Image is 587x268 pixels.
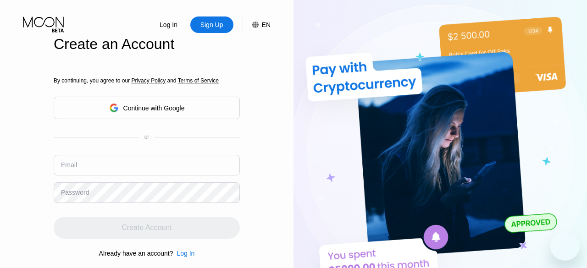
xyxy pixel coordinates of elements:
span: Terms of Service [178,77,219,84]
div: Create an Account [54,36,240,53]
iframe: Button to launch messaging window [550,231,580,261]
div: EN [243,16,271,33]
div: Continue with Google [123,104,185,112]
span: and [166,77,178,84]
div: Log In [177,250,194,257]
div: Log In [173,250,194,257]
div: Log In [147,16,190,33]
div: Sign Up [190,16,233,33]
div: Password [61,189,89,196]
div: Email [61,161,77,169]
div: Sign Up [199,20,224,29]
span: Privacy Policy [131,77,166,84]
div: or [144,134,150,140]
div: EN [262,21,271,28]
div: By continuing, you agree to our [54,77,240,84]
div: Continue with Google [54,97,240,119]
div: Already have an account? [99,250,173,257]
div: Log In [159,20,178,29]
